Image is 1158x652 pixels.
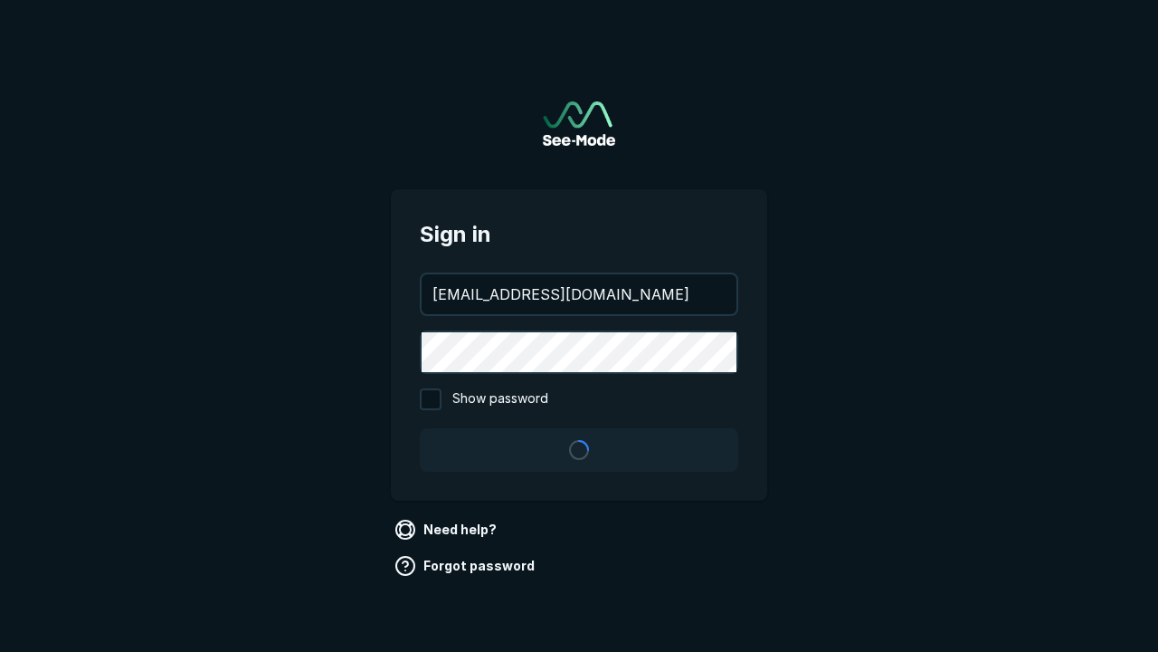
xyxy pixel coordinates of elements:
span: Show password [452,388,548,410]
img: See-Mode Logo [543,101,615,146]
input: your@email.com [422,274,736,314]
a: Need help? [391,515,504,544]
a: Go to sign in [543,101,615,146]
span: Sign in [420,218,738,251]
a: Forgot password [391,551,542,580]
